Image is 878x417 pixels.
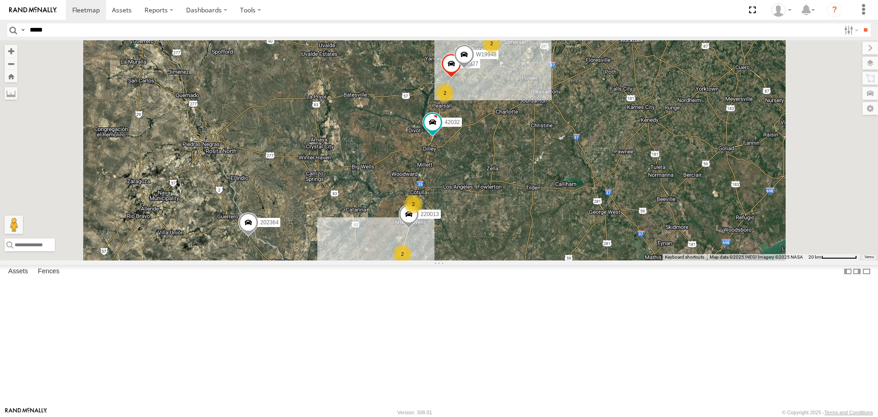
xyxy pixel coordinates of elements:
a: Visit our Website [5,408,47,417]
label: Hide Summary Table [862,265,871,278]
label: Dock Summary Table to the Right [852,265,862,278]
button: Map Scale: 20 km per 74 pixels [806,254,860,260]
div: 2 [404,195,423,213]
a: Terms and Conditions [824,410,873,415]
span: Map data ©2025 INEGI Imagery ©2025 NASA [710,255,803,260]
span: 42032 [444,119,460,126]
div: 2 [436,84,454,102]
label: Search Query [19,23,27,37]
button: Zoom Home [5,70,17,82]
div: Version: 308.01 [397,410,432,415]
label: Assets [4,265,32,278]
i: ? [827,3,842,17]
span: W19948 [476,51,497,58]
span: 220013 [421,211,439,217]
button: Drag Pegman onto the map to open Street View [5,216,23,234]
label: Measure [5,87,17,100]
span: 40927 [463,61,478,67]
label: Map Settings [862,102,878,115]
div: © Copyright 2025 - [782,410,873,415]
img: rand-logo.svg [9,7,57,13]
label: Dock Summary Table to the Left [843,265,852,278]
a: Terms (opens in new tab) [864,255,874,259]
button: Zoom in [5,45,17,57]
div: 2 [482,34,501,53]
div: Aurora Salinas [768,3,795,17]
div: 2 [393,245,412,263]
span: 202364 [260,220,278,226]
button: Keyboard shortcuts [665,254,704,260]
label: Search Filter Options [841,23,860,37]
button: Zoom out [5,57,17,70]
span: 20 km [808,255,821,260]
label: Fences [33,265,64,278]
